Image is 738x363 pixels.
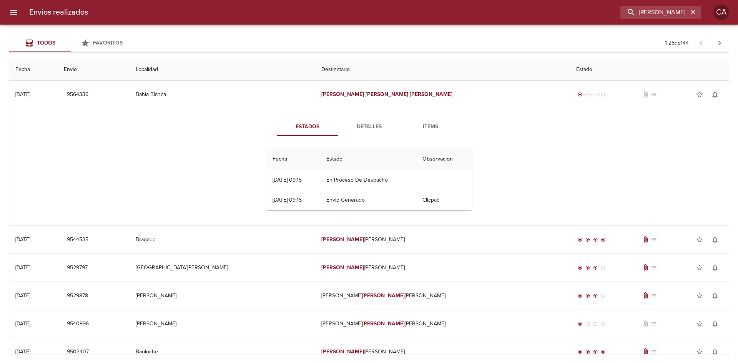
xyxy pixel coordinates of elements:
em: [PERSON_NAME] [362,292,405,299]
span: radio_button_checked [578,265,582,270]
button: Activar notificaciones [707,260,723,275]
span: Detalles [343,122,395,132]
span: star_border [696,292,703,300]
em: [PERSON_NAME] [321,348,364,355]
span: Favoritos [93,40,123,46]
button: 9529878 [64,289,91,303]
em: [PERSON_NAME] [362,320,405,327]
span: radio_button_checked [585,237,590,242]
span: No tiene documentos adjuntos [642,91,650,98]
th: Fecha [266,148,321,170]
button: Agregar a favoritos [692,260,707,275]
em: [PERSON_NAME] [321,236,364,243]
div: [DATE] [15,91,30,98]
td: Bragado [130,226,315,254]
input: buscar [620,6,688,19]
span: Pagina siguiente [710,34,729,52]
span: radio_button_checked [585,350,590,354]
button: Activar notificaciones [707,232,723,247]
div: [DATE] [15,292,30,299]
div: Entregado [576,236,607,244]
h6: Envios realizados [29,6,88,18]
td: [PERSON_NAME] [130,282,315,310]
td: En Proceso De Despacho [320,170,416,190]
span: radio_button_unchecked [593,92,598,97]
button: Agregar a favoritos [692,87,707,102]
span: notifications_none [711,91,719,98]
span: No tiene pedido asociado [650,236,657,244]
span: star_border [696,348,703,356]
button: Activar notificaciones [707,87,723,102]
div: Generado [576,91,607,98]
span: Tiene documentos adjuntos [642,292,650,300]
td: [PERSON_NAME] [PERSON_NAME] [315,310,570,338]
span: radio_button_checked [601,350,605,354]
th: Estado [320,148,416,170]
span: radio_button_checked [593,265,598,270]
td: [GEOGRAPHIC_DATA][PERSON_NAME] [130,254,315,282]
td: Clicpaq [416,190,472,210]
span: 9544535 [67,235,88,245]
span: radio_button_checked [593,293,598,298]
div: [DATE] 09:15 [273,197,302,203]
span: No tiene pedido asociado [650,320,657,328]
p: 1 - 25 de 144 [665,39,689,47]
button: Activar notificaciones [707,344,723,360]
span: Items [404,122,457,132]
table: Tabla de seguimiento [266,148,472,210]
span: notifications_none [711,292,719,300]
div: [DATE] 09:15 [273,177,302,183]
span: radio_button_checked [578,322,582,326]
button: 9540896 [64,317,92,331]
span: 9540896 [67,319,89,329]
span: radio_button_checked [585,293,590,298]
div: Tabs detalle de guia [277,118,461,136]
td: [PERSON_NAME] [PERSON_NAME] [315,282,570,310]
th: Envio [58,59,130,81]
span: Estados [281,122,334,132]
span: radio_button_checked [593,350,598,354]
span: radio_button_checked [578,350,582,354]
span: Tiene documentos adjuntos [642,236,650,244]
span: notifications_none [711,264,719,272]
span: star_border [696,91,703,98]
div: En viaje [576,264,607,272]
span: radio_button_checked [578,293,582,298]
td: Envio Generado [320,190,416,210]
span: radio_button_checked [578,92,582,97]
span: star_border [696,236,703,244]
div: CA [713,5,729,20]
button: menu [5,3,23,22]
div: Generado [576,320,607,328]
span: 9503407 [67,347,89,357]
button: 9544535 [64,233,91,247]
span: radio_button_unchecked [601,92,605,97]
button: 9564336 [64,88,91,102]
span: radio_button_unchecked [585,92,590,97]
span: star_border [696,320,703,328]
button: 9503407 [64,345,92,359]
em: [PERSON_NAME] [321,91,364,98]
div: [DATE] [15,264,30,271]
em: [PERSON_NAME] [366,91,408,98]
th: Localidad [130,59,315,81]
span: Todos [37,40,55,46]
span: radio_button_unchecked [601,322,605,326]
em: [PERSON_NAME] [321,264,364,271]
span: Tiene documentos adjuntos [642,264,650,272]
td: [PERSON_NAME] [130,310,315,338]
td: [PERSON_NAME] [315,254,570,282]
button: Agregar a favoritos [692,344,707,360]
span: 9564336 [67,90,88,99]
span: No tiene pedido asociado [650,348,657,356]
span: radio_button_unchecked [593,322,598,326]
th: Fecha [9,59,58,81]
td: [PERSON_NAME] [315,226,570,254]
button: Activar notificaciones [707,288,723,303]
span: star_border [696,264,703,272]
span: No tiene documentos adjuntos [642,320,650,328]
span: radio_button_checked [578,237,582,242]
button: Activar notificaciones [707,316,723,332]
span: notifications_none [711,348,719,356]
span: radio_button_unchecked [585,322,590,326]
